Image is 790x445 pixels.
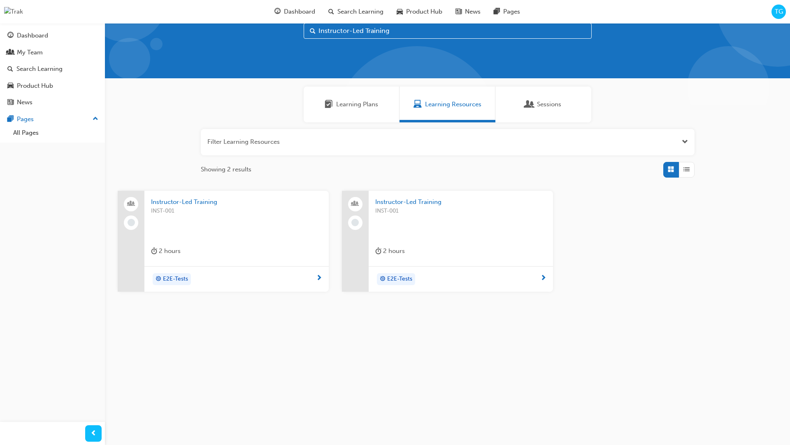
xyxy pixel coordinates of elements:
span: target-icon [156,274,161,285]
span: up-icon [93,114,98,124]
span: guage-icon [7,32,14,40]
span: learningRecordVerb_NONE-icon [351,219,359,226]
img: Trak [4,7,23,16]
span: Sessions [525,100,534,109]
a: news-iconNews [449,3,487,20]
span: Pages [503,7,520,16]
span: learningRecordVerb_NONE-icon [128,219,135,226]
button: Pages [3,112,102,127]
div: Pages [17,115,34,124]
a: Product Hub [3,78,102,94]
span: people-icon [128,199,134,209]
span: E2E-Tests [387,274,412,284]
span: duration-icon [375,246,381,256]
div: News [17,98,33,107]
div: 2 hours [375,246,405,256]
span: next-icon [316,275,322,282]
span: guage-icon [274,7,281,17]
div: 2 hours [151,246,181,256]
span: Dashboard [284,7,315,16]
span: Showing 2 results [201,165,251,174]
div: Product Hub [17,81,53,91]
span: Instructor-Led Training [375,197,546,207]
a: Learning PlansLearning Plans [304,87,400,122]
span: Product Hub [406,7,442,16]
div: My Team [17,48,43,57]
span: Learning Resources [414,100,422,109]
a: All Pages [10,126,102,139]
span: duration-icon [151,246,157,256]
span: car-icon [397,7,403,17]
a: SessionsSessions [495,87,591,122]
div: Search Learning [16,64,63,74]
span: E2E-Tests [163,274,188,284]
a: Instructor-Led TrainingINST-001duration-icon 2 hourstarget-iconE2E-Tests [118,191,329,292]
span: Learning Plans [325,100,333,109]
button: Open the filter [682,137,688,147]
a: My Team [3,45,102,60]
span: news-icon [455,7,462,17]
span: Learning Plans [336,100,378,109]
button: TG [771,5,786,19]
span: prev-icon [91,429,97,439]
span: INST-001 [375,206,546,216]
span: Grid [668,165,674,174]
a: guage-iconDashboard [268,3,322,20]
span: next-icon [540,275,546,282]
span: search-icon [328,7,334,17]
a: Instructor-Led TrainingINST-001duration-icon 2 hourstarget-iconE2E-Tests [342,191,553,292]
a: Search Learning [3,61,102,77]
span: Sessions [537,100,561,109]
span: search-icon [7,66,13,73]
input: Search... [304,23,592,39]
span: pages-icon [7,116,14,123]
span: people-icon [7,49,14,56]
a: Learning ResourcesLearning Resources [400,87,495,122]
span: TG [775,7,783,16]
a: pages-iconPages [487,3,527,20]
span: people-icon [352,199,358,209]
span: Search Learning [337,7,383,16]
span: target-icon [380,274,386,285]
span: Learning Resources [425,100,481,109]
span: car-icon [7,82,14,90]
span: pages-icon [494,7,500,17]
span: News [465,7,481,16]
span: news-icon [7,99,14,106]
a: News [3,95,102,110]
a: car-iconProduct Hub [390,3,449,20]
span: List [683,165,690,174]
button: DashboardMy TeamSearch LearningProduct HubNews [3,26,102,112]
span: Search [310,26,316,36]
span: INST-001 [151,206,322,216]
a: search-iconSearch Learning [322,3,390,20]
a: Dashboard [3,28,102,43]
div: Dashboard [17,31,48,40]
span: Instructor-Led Training [151,197,322,207]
